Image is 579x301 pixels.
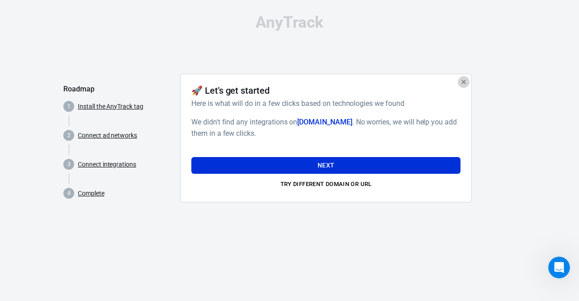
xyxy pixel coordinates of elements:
text: 2 [67,132,71,139]
h4: 🚀 Let's get started [191,85,270,96]
span: [DOMAIN_NAME] [297,118,352,126]
button: Try different domain or url [191,177,460,191]
text: 4 [67,190,71,196]
h5: Roadmap [63,85,173,94]
button: Next [191,157,460,174]
a: Install the AnyTrack tag [78,102,143,111]
text: 1 [67,103,71,110]
h6: We didn't find any integrations on . No worries, we will help you add them in a few clicks. [191,116,460,139]
iframe: Intercom live chat [548,257,570,278]
text: 3 [67,161,71,167]
div: AnyTrack [63,14,516,30]
a: Connect integrations [78,160,136,169]
h6: Here is what will do in a few clicks based on technologies we found [191,98,457,109]
a: Complete [78,189,104,198]
a: Connect ad networks [78,131,137,140]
